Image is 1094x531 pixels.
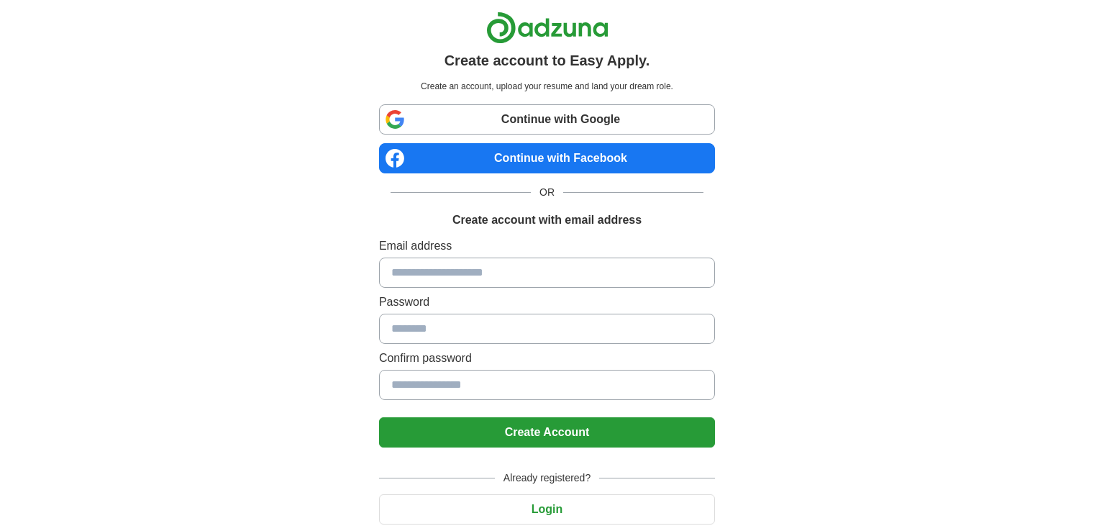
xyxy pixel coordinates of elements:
[452,212,642,229] h1: Create account with email address
[379,104,715,135] a: Continue with Google
[445,50,650,71] h1: Create account to Easy Apply.
[379,237,715,255] label: Email address
[379,143,715,173] a: Continue with Facebook
[379,294,715,311] label: Password
[379,503,715,515] a: Login
[379,417,715,448] button: Create Account
[495,471,599,486] span: Already registered?
[531,185,563,200] span: OR
[382,80,712,93] p: Create an account, upload your resume and land your dream role.
[379,350,715,367] label: Confirm password
[379,494,715,525] button: Login
[486,12,608,44] img: Adzuna logo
